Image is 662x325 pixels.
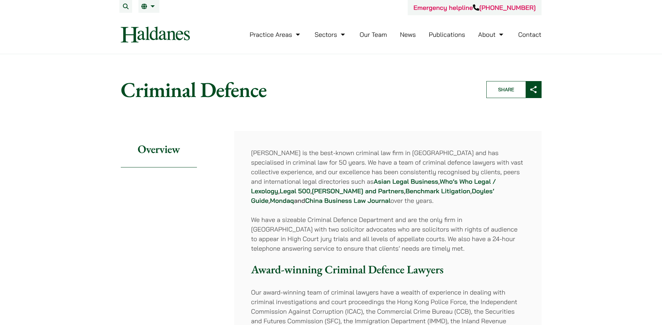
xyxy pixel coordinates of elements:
[312,187,404,195] a: [PERSON_NAME] and Partners
[305,196,391,205] a: China Business Law Journal
[121,77,474,102] h1: Criminal Defence
[429,30,465,39] a: Publications
[251,177,496,195] a: Who’s Who Legal / Lexology
[270,196,294,205] a: Mondaq
[141,4,157,9] a: EN
[478,30,505,39] a: About
[250,30,302,39] a: Practice Areas
[374,177,438,186] a: Asian Legal Business
[486,81,542,98] button: Share
[315,30,346,39] a: Sectors
[121,131,197,167] h2: Overview
[251,215,525,253] p: We have a sizeable Criminal Defence Department and are the only firm in [GEOGRAPHIC_DATA] with tw...
[268,196,270,205] strong: ,
[400,30,416,39] a: News
[251,148,525,205] p: [PERSON_NAME] is the best-known criminal law firm in [GEOGRAPHIC_DATA] and has specialised in cri...
[406,187,470,195] a: Benchmark Litigation
[404,187,472,195] strong: , ,
[487,81,526,98] span: Share
[438,177,440,186] strong: ,
[121,27,190,42] img: Logo of Haldanes
[294,196,305,205] strong: and
[310,187,312,195] strong: ,
[251,187,494,205] a: Doyles’ Guide
[251,263,525,276] h3: Award-winning Criminal Defence Lawyers
[518,30,542,39] a: Contact
[360,30,387,39] a: Our Team
[278,187,279,195] strong: ,
[280,187,310,195] a: Legal 500
[413,4,536,12] a: Emergency helpline[PHONE_NUMBER]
